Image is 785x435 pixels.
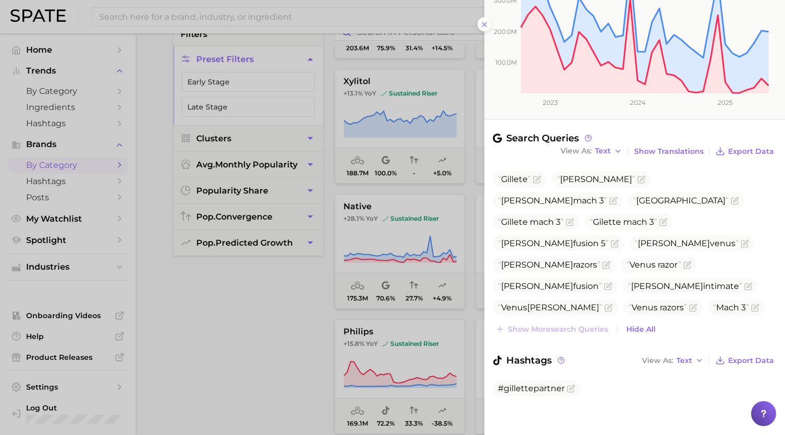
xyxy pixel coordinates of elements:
[728,356,774,365] span: Export Data
[561,148,592,154] span: View As
[527,303,599,312] span: [PERSON_NAME]
[639,354,706,367] button: View AsText
[498,260,600,270] span: razors
[604,304,613,312] button: Flag as miscategorized or irrelevant
[567,384,575,393] button: Flag as miscategorized or irrelevant
[728,147,774,156] span: Export Data
[498,281,602,291] span: fusion
[631,281,703,291] span: [PERSON_NAME]
[624,322,658,336] button: Hide All
[689,304,697,312] button: Flag as miscategorized or irrelevant
[632,144,706,159] button: Show Translations
[498,303,602,312] span: Venus
[713,303,749,312] span: Mach 3
[493,132,593,144] span: Search Queries
[634,147,704,156] span: Show Translations
[493,322,611,336] button: Show moresearch queries
[498,174,531,184] span: Gillete
[595,148,611,154] span: Text
[501,260,573,270] span: [PERSON_NAME]
[751,304,759,312] button: Flag as miscategorized or irrelevant
[626,260,681,270] span: Venus razor
[683,261,692,269] button: Flag as miscategorized or irrelevant
[611,239,619,248] button: Flag as miscategorized or irrelevant
[628,281,742,291] span: intimate
[493,353,566,368] span: Hashtags
[638,238,710,248] span: [PERSON_NAME]
[508,325,608,334] span: Show more search queries
[626,325,656,334] span: Hide All
[609,197,617,205] button: Flag as miscategorized or irrelevant
[590,217,657,227] span: Gilette mach 3
[741,239,749,248] button: Flag as miscategorized or irrelevant
[602,261,611,269] button: Flag as miscategorized or irrelevant
[498,383,565,393] span: #gillettepartner
[498,196,607,206] span: mach 3
[731,197,739,205] button: Flag as miscategorized or irrelevant
[558,144,625,158] button: View AsText
[633,196,729,206] span: [GEOGRAPHIC_DATA]
[642,358,673,364] span: View As
[630,99,646,106] tspan: 2024
[659,218,668,226] button: Flag as miscategorized or irrelevant
[628,303,687,312] span: Venus razors
[501,196,573,206] span: [PERSON_NAME]
[501,281,573,291] span: [PERSON_NAME]
[498,238,609,248] span: fusion 5
[635,238,739,248] span: venus
[713,353,777,368] button: Export Data
[533,175,541,184] button: Flag as miscategorized or irrelevant
[543,99,558,106] tspan: 2023
[604,282,612,291] button: Flag as miscategorized or irrelevant
[713,144,777,159] button: Export Data
[498,217,564,227] span: Gillete mach 3
[744,282,753,291] button: Flag as miscategorized or irrelevant
[566,218,574,226] button: Flag as miscategorized or irrelevant
[718,99,733,106] tspan: 2025
[637,175,646,184] button: Flag as miscategorized or irrelevant
[676,358,692,364] span: Text
[501,238,573,248] span: [PERSON_NAME]
[560,174,632,184] span: [PERSON_NAME]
